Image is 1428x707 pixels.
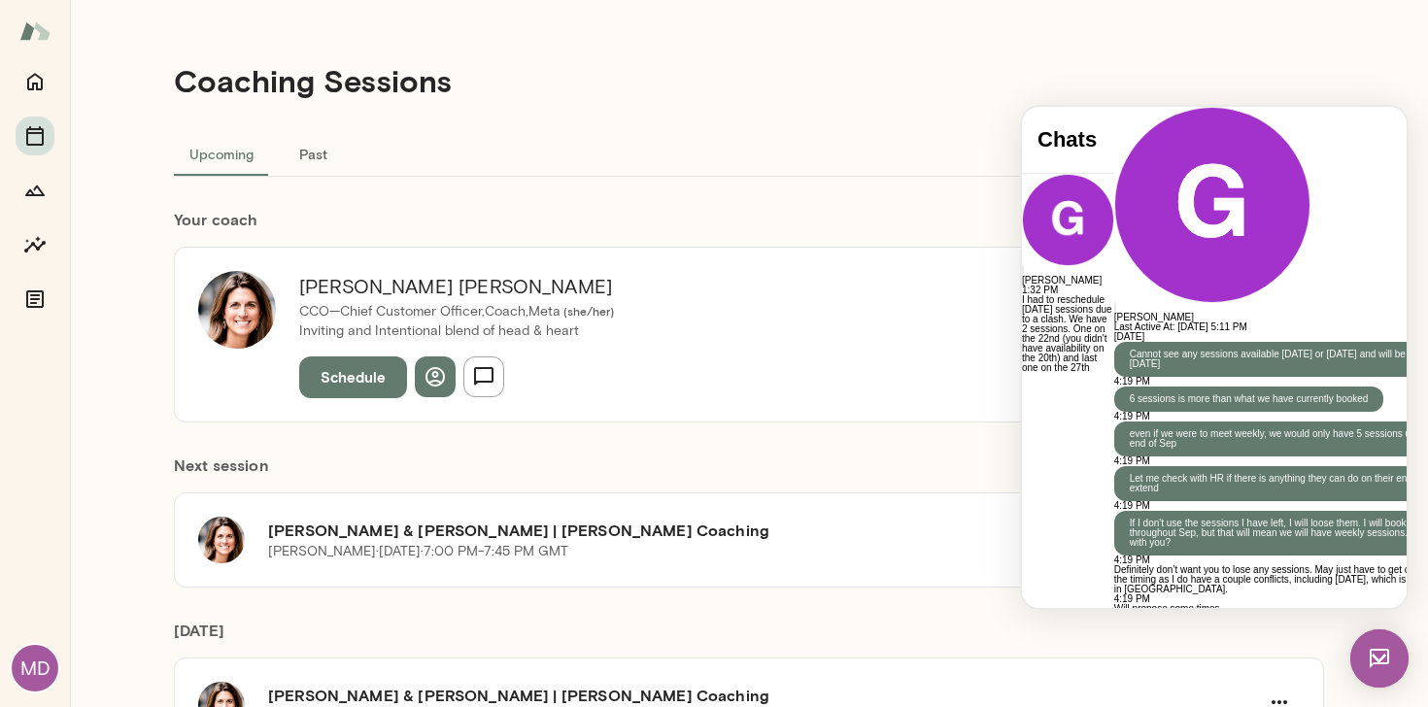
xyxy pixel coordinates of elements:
p: Let me check with HR if there is anything they can do on their end to extend [108,367,428,387]
img: Mento [19,13,51,50]
h6: [PERSON_NAME] & [PERSON_NAME] | [PERSON_NAME] Coaching [268,684,1259,707]
button: Growth Plan [16,171,54,210]
h6: [DATE] [174,619,1324,657]
p: even if we were to meet weekly, we would only have 5 sessions until the end of Sep [108,322,428,342]
span: 4:19 PM [92,487,128,497]
h6: Next session [174,454,1324,492]
h6: [PERSON_NAME] [PERSON_NAME] [299,271,614,302]
button: Send message [463,356,504,397]
img: Gwen Throckmorton [198,271,276,349]
button: Home [16,62,54,101]
p: [PERSON_NAME] · [DATE] · 7:00 PM-7:45 PM GMT [268,542,568,561]
button: Past [269,130,357,177]
span: 4:19 PM [92,393,128,404]
p: Inviting and Intentional blend of head & heart [299,321,614,341]
button: Insights [16,225,54,264]
button: Schedule [299,356,407,397]
p: Definitely don’t want you to lose any sessions. May just have to get creative on the timing as I ... [92,458,444,488]
p: If I don't use the sessions I have left, I will loose them. I will book them throughout Sep, but ... [108,412,428,441]
h6: [PERSON_NAME] & [PERSON_NAME] | [PERSON_NAME] Coaching [268,519,1259,542]
span: 4:19 PM [92,269,128,280]
span: ( she/her ) [561,304,614,318]
button: View profile [415,356,456,397]
button: Documents [16,280,54,319]
p: 6 sessions is more than what we have currently booked [108,287,347,297]
span: [DATE] [92,224,122,235]
span: 4:19 PM [92,448,128,458]
div: basic tabs example [174,130,1324,177]
p: CCO—Chief Customer Officer,Coach, Meta [299,302,614,321]
h6: Your coach [174,208,1324,231]
p: Will propose some times [92,497,444,507]
h6: [PERSON_NAME] [92,206,444,216]
span: 4:19 PM [92,304,128,315]
button: Upcoming [174,130,269,177]
span: Last Active At: [DATE] 5:11 PM [92,215,225,225]
h4: Chats [16,20,77,46]
button: Sessions [16,117,54,155]
span: 4:19 PM [92,349,128,359]
p: Cannot see any sessions available [DATE] or [DATE] and will be off from [DATE] [108,243,428,262]
h4: Coaching Sessions [174,62,452,99]
div: MD [12,645,58,691]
